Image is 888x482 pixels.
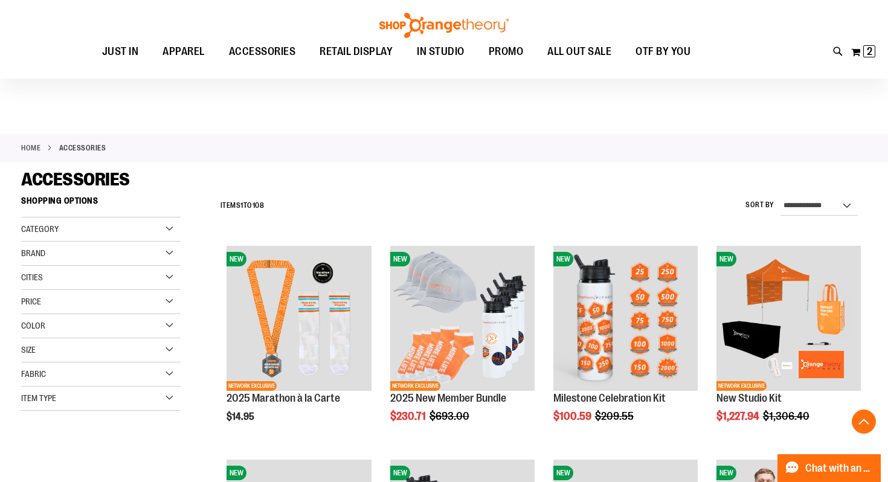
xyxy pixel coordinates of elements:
div: product [547,240,704,453]
span: $209.55 [595,410,635,422]
button: Chat with an Expert [777,454,881,482]
span: $100.59 [553,410,593,422]
a: New Studio KitNEWNETWORK EXCLUSIVE [716,246,861,392]
span: $1,306.40 [763,410,811,422]
span: $230.71 [390,410,428,422]
div: product [220,240,377,453]
span: IN STUDIO [417,38,465,65]
span: NEW [227,466,246,480]
span: NETWORK EXCLUSIVE [390,381,440,391]
span: NEW [716,466,736,480]
a: 2025 Marathon à la Carte [227,392,340,404]
span: Price [21,297,41,306]
span: Chat with an Expert [805,463,874,474]
img: Milestone Celebration Kit [553,246,698,390]
a: Milestone Celebration Kit [553,392,666,404]
span: NEW [390,466,410,480]
span: NEW [716,252,736,266]
span: $693.00 [430,410,471,422]
img: New Studio Kit [716,246,861,390]
span: Category [21,224,59,234]
img: 2025 New Member Bundle [390,246,535,390]
button: Back To Top [852,410,876,434]
strong: Shopping Options [21,190,181,217]
span: NETWORK EXCLUSIVE [716,381,767,391]
span: NEW [553,252,573,266]
img: 2025 Marathon à la Carte [227,246,371,390]
a: Home [21,143,40,153]
a: 2025 Marathon à la CarteNEWNETWORK EXCLUSIVE [227,246,371,392]
span: $14.95 [227,411,256,422]
strong: ACCESSORIES [59,143,106,153]
span: NEW [553,466,573,480]
span: OTF BY YOU [635,38,690,65]
span: APPAREL [162,38,205,65]
span: JUST IN [102,38,139,65]
a: 2025 New Member BundleNEWNETWORK EXCLUSIVE [390,246,535,392]
span: $1,227.94 [716,410,761,422]
span: NETWORK EXCLUSIVE [227,381,277,391]
span: 1 [240,201,243,210]
span: Size [21,345,36,355]
span: Item Type [21,393,56,403]
span: Color [21,321,45,330]
span: ACCESSORIES [229,38,296,65]
label: Sort By [745,200,774,210]
a: 2025 New Member Bundle [390,392,506,404]
span: 2 [867,45,872,57]
span: ALL OUT SALE [547,38,611,65]
span: 108 [253,201,265,210]
span: Fabric [21,369,46,379]
a: Milestone Celebration KitNEW [553,246,698,392]
img: Shop Orangetheory [378,13,510,38]
span: NEW [227,252,246,266]
h2: Items to [220,196,265,215]
span: PROMO [489,38,524,65]
span: Brand [21,248,45,258]
span: RETAIL DISPLAY [320,38,393,65]
div: product [710,240,867,453]
span: NEW [390,252,410,266]
span: Cities [21,272,43,282]
div: product [384,240,541,453]
a: New Studio Kit [716,392,782,404]
span: ACCESSORIES [21,169,130,190]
